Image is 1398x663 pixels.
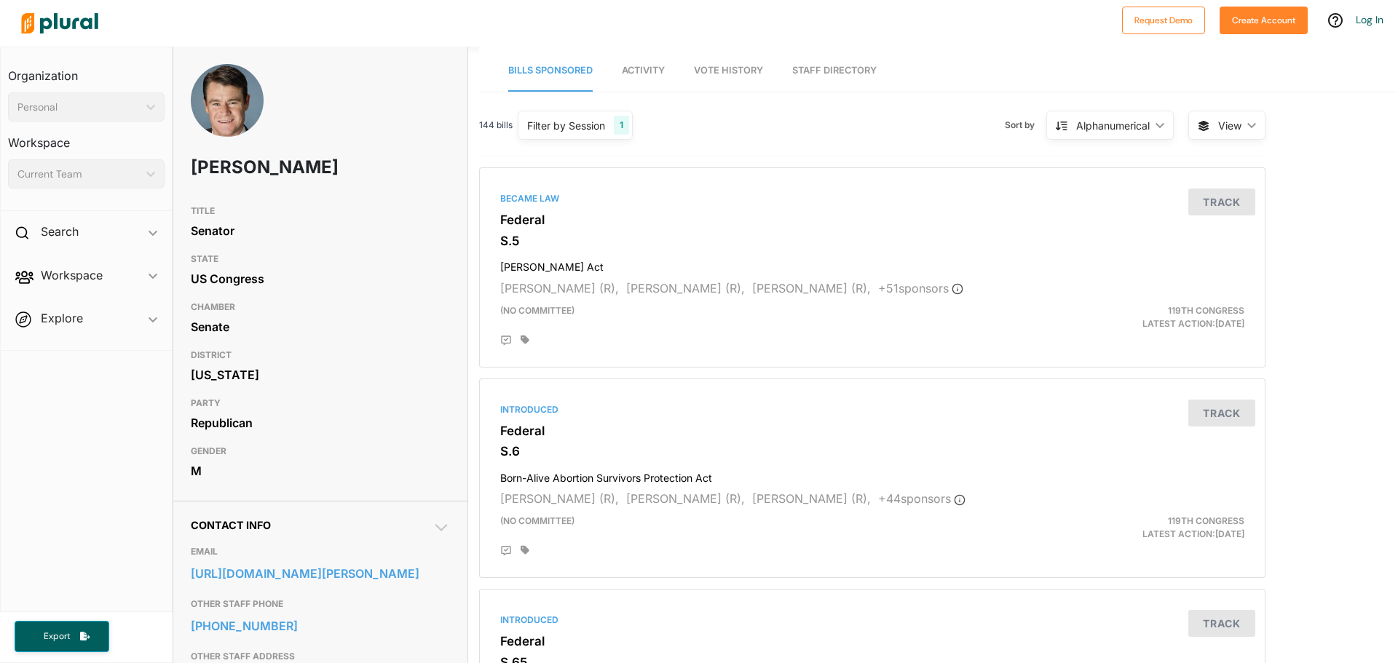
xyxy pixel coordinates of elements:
[17,100,141,115] div: Personal
[1000,304,1255,330] div: Latest Action: [DATE]
[191,202,450,220] h3: TITLE
[1220,7,1308,34] button: Create Account
[752,281,871,295] span: [PERSON_NAME] (R),
[1188,400,1255,426] button: Track
[41,223,79,239] h2: Search
[500,403,1244,416] div: Introduced
[622,65,665,76] span: Activity
[500,424,1244,438] h3: Federal
[191,364,450,386] div: [US_STATE]
[191,519,271,531] span: Contact Info
[1122,12,1205,27] a: Request Demo
[489,515,1000,541] div: (no committee)
[8,122,165,154] h3: Workspace
[1168,305,1244,316] span: 119th Congress
[191,563,450,584] a: [URL][DOMAIN_NAME][PERSON_NAME]
[508,50,593,92] a: Bills Sponsored
[878,281,963,295] span: + 51 sponsor s
[500,213,1244,227] h3: Federal
[1000,515,1255,541] div: Latest Action: [DATE]
[792,50,877,92] a: Staff Directory
[17,167,141,182] div: Current Team
[15,621,109,652] button: Export
[500,634,1244,648] h3: Federal
[500,465,1244,485] h4: Born-Alive Abortion Survivors Protection Act
[1356,13,1383,26] a: Log In
[1122,7,1205,34] button: Request Demo
[527,118,605,133] div: Filter by Session
[191,615,450,637] a: [PHONE_NUMBER]
[500,234,1244,248] h3: S.5
[479,119,513,132] span: 144 bills
[1218,118,1241,133] span: View
[694,65,763,76] span: Vote History
[622,50,665,92] a: Activity
[191,412,450,434] div: Republican
[191,220,450,242] div: Senator
[500,192,1244,205] div: Became Law
[191,298,450,316] h3: CHAMBER
[1188,188,1255,215] button: Track
[500,281,619,295] span: [PERSON_NAME] (R),
[191,346,450,364] h3: DISTRICT
[1188,610,1255,637] button: Track
[191,595,450,613] h3: OTHER STAFF PHONE
[694,50,763,92] a: Vote History
[500,335,512,346] div: Add Position Statement
[489,304,1000,330] div: (no committee)
[500,614,1244,627] div: Introduced
[500,254,1244,274] h4: [PERSON_NAME] Act
[1005,119,1046,132] span: Sort by
[878,491,965,506] span: + 44 sponsor s
[521,545,529,555] div: Add tags
[8,55,165,87] h3: Organization
[191,316,450,338] div: Senate
[191,64,264,153] img: Headshot of Todd Young
[614,116,629,135] div: 1
[500,545,512,557] div: Add Position Statement
[191,394,450,412] h3: PARTY
[33,630,80,643] span: Export
[500,444,1244,458] h3: S.6
[752,491,871,506] span: [PERSON_NAME] (R),
[191,543,450,560] h3: EMAIL
[626,281,745,295] span: [PERSON_NAME] (R),
[191,460,450,482] div: M
[191,146,346,189] h1: [PERSON_NAME]
[191,268,450,290] div: US Congress
[1076,118,1150,133] div: Alphanumerical
[500,491,619,506] span: [PERSON_NAME] (R),
[191,250,450,268] h3: STATE
[1168,515,1244,526] span: 119th Congress
[1220,12,1308,27] a: Create Account
[521,335,529,345] div: Add tags
[626,491,745,506] span: [PERSON_NAME] (R),
[191,442,450,460] h3: GENDER
[508,65,593,76] span: Bills Sponsored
